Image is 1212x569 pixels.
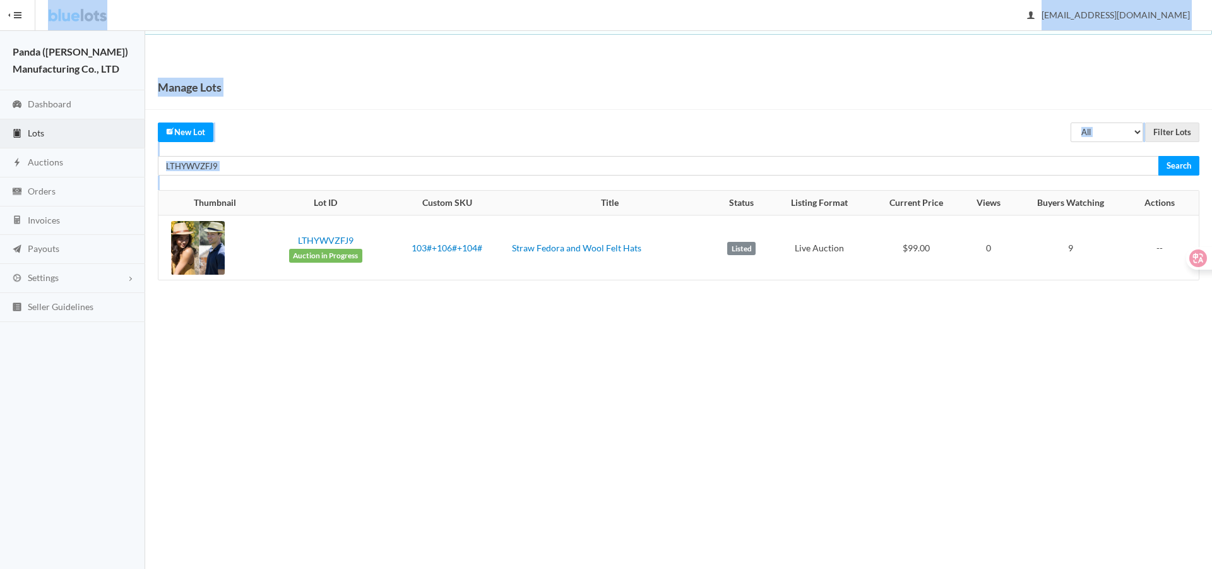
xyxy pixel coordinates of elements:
[158,191,264,216] th: Thumbnail
[11,186,23,198] ion-icon: cash
[28,99,71,109] span: Dashboard
[28,157,63,167] span: Auctions
[1145,123,1199,142] input: Filter Lots
[512,243,641,253] a: Straw Fedora and Wool Felt Hats
[11,128,23,140] ion-icon: clipboard
[770,215,869,280] td: Live Auction
[1028,9,1190,20] span: [EMAIL_ADDRESS][DOMAIN_NAME]
[1014,191,1127,216] th: Buyers Watching
[1014,215,1127,280] td: 9
[11,302,23,314] ion-icon: list box
[13,45,128,75] strong: Panda ([PERSON_NAME]) Manufacturing Co., LTD
[11,99,23,111] ion-icon: speedometer
[1025,10,1037,22] ion-icon: person
[770,191,869,216] th: Listing Format
[28,243,59,254] span: Payouts
[158,156,1159,176] input: Search your lots...
[11,215,23,227] ion-icon: calculator
[963,215,1014,280] td: 0
[166,127,174,135] ion-icon: create
[507,191,713,216] th: Title
[713,191,770,216] th: Status
[963,191,1014,216] th: Views
[869,191,963,216] th: Current Price
[11,244,23,256] ion-icon: paper plane
[1128,191,1199,216] th: Actions
[11,157,23,169] ion-icon: flash
[11,273,23,285] ion-icon: cog
[158,123,213,142] a: createNew Lot
[28,215,60,225] span: Invoices
[1158,156,1199,176] input: Search
[727,242,756,256] label: Listed
[298,235,353,246] a: LTHYWVZFJ9
[869,215,963,280] td: $99.00
[28,272,59,283] span: Settings
[289,249,362,263] span: Auction in Progress
[28,301,93,312] span: Seller Guidelines
[412,243,482,253] a: 103#+106#+104#
[28,186,56,196] span: Orders
[264,191,387,216] th: Lot ID
[387,191,506,216] th: Custom SKU
[158,78,222,97] h1: Manage Lots
[1128,215,1199,280] td: --
[28,128,44,138] span: Lots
